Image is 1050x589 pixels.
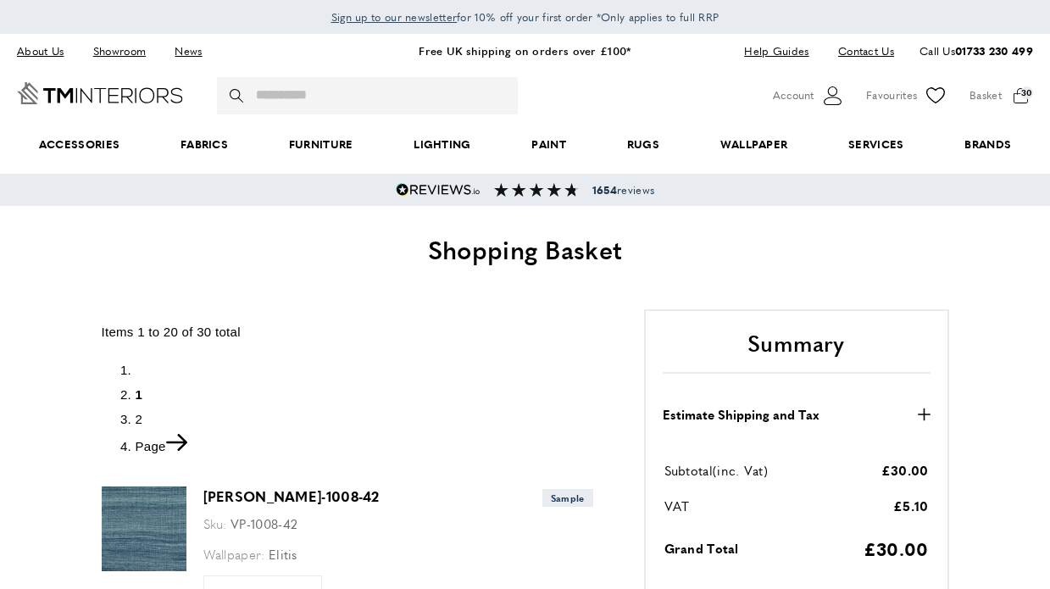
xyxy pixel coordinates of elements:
[494,183,579,197] img: Reviews section
[269,545,297,563] span: Elitis
[102,559,186,574] a: Rhea VP-1008-42
[136,385,610,405] li: Page 1
[203,514,227,532] span: Sku:
[258,119,383,170] a: Furniture
[773,86,814,104] span: Account
[150,119,258,170] a: Fabrics
[102,325,241,339] span: Items 1 to 20 of 30 total
[664,461,713,479] span: Subtotal
[731,40,821,63] a: Help Guides
[231,514,297,532] span: VP-1008-42
[664,539,739,557] span: Grand Total
[17,82,183,104] a: Go to Home page
[663,404,931,425] button: Estimate Shipping and Tax
[17,40,76,63] a: About Us
[331,8,458,25] a: Sign up to our newsletter
[664,497,690,514] span: VAT
[162,40,214,63] a: News
[8,119,150,170] span: Accessories
[597,119,690,170] a: Rugs
[102,360,610,457] nav: pagination
[502,119,597,170] a: Paint
[893,497,929,514] span: £5.10
[428,231,623,267] span: Shopping Basket
[383,119,501,170] a: Lighting
[136,387,143,402] span: 1
[592,183,654,197] span: reviews
[663,328,931,374] h2: Summary
[331,9,458,25] span: Sign up to our newsletter
[690,119,818,170] a: Wallpaper
[81,40,158,63] a: Showroom
[818,119,934,170] a: Services
[713,461,768,479] span: (inc. Vat)
[592,182,617,197] strong: 1654
[419,42,631,58] a: Free UK shipping on orders over £100*
[864,536,929,561] span: £30.00
[663,404,819,425] strong: Estimate Shipping and Tax
[136,439,187,453] a: Next
[866,83,948,108] a: Favourites
[881,461,929,479] span: £30.00
[825,40,894,63] a: Contact Us
[136,412,143,426] a: 2
[102,486,186,571] img: Rhea VP-1008-42
[542,489,593,507] span: Sample
[934,119,1042,170] a: Brands
[203,486,380,506] a: [PERSON_NAME]-1008-42
[773,83,845,108] button: Customer Account
[230,77,247,114] button: Search
[866,86,917,104] span: Favourites
[203,545,265,563] span: Wallpaper:
[919,42,1033,60] p: Call Us
[955,42,1033,58] a: 01733 230 499
[331,9,719,25] span: for 10% off your first order *Only applies to full RRP
[396,183,481,197] img: Reviews.io 5 stars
